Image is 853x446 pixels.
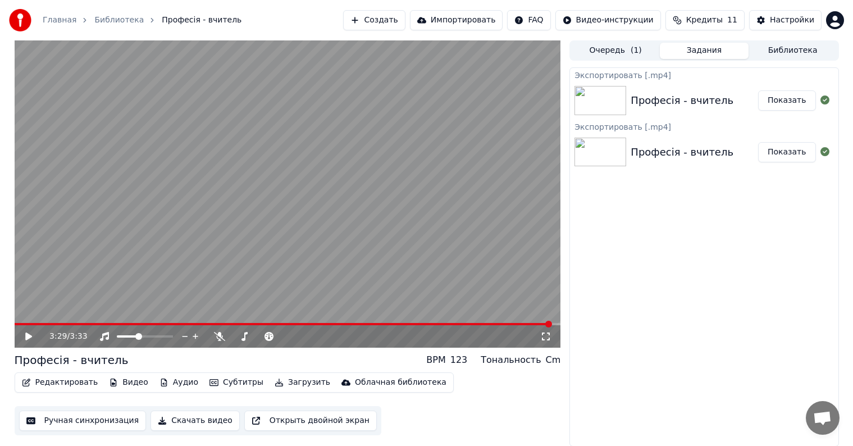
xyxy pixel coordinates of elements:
[410,10,503,30] button: Импортировать
[155,375,203,390] button: Аудио
[104,375,153,390] button: Видео
[806,401,840,435] div: Відкритий чат
[49,331,67,342] span: 3:29
[686,15,723,26] span: Кредиты
[631,144,733,160] div: Професія - вчитель
[749,43,837,59] button: Библиотека
[758,90,816,111] button: Показать
[355,377,446,388] div: Облачная библиотека
[631,93,733,108] div: Професія - вчитель
[631,45,642,56] span: ( 1 )
[727,15,737,26] span: 11
[749,10,822,30] button: Настройки
[15,352,129,368] div: Професія - вчитель
[94,15,144,26] a: Библиотека
[450,353,468,367] div: 123
[244,411,377,431] button: Открыть двойной экран
[665,10,745,30] button: Кредиты11
[507,10,550,30] button: FAQ
[555,10,661,30] button: Видео-инструкции
[150,411,240,431] button: Скачать видео
[43,15,241,26] nav: breadcrumb
[9,9,31,31] img: youka
[270,375,335,390] button: Загрузить
[162,15,241,26] span: Професія - вчитель
[570,68,838,81] div: Экспортировать [.mp4]
[205,375,268,390] button: Субтитры
[70,331,87,342] span: 3:33
[570,120,838,133] div: Экспортировать [.mp4]
[758,142,816,162] button: Показать
[49,331,76,342] div: /
[426,353,445,367] div: BPM
[19,411,147,431] button: Ручная синхронизация
[343,10,405,30] button: Создать
[660,43,749,59] button: Задания
[571,43,660,59] button: Очередь
[43,15,76,26] a: Главная
[17,375,103,390] button: Редактировать
[770,15,814,26] div: Настройки
[546,353,561,367] div: Cm
[481,353,541,367] div: Тональность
